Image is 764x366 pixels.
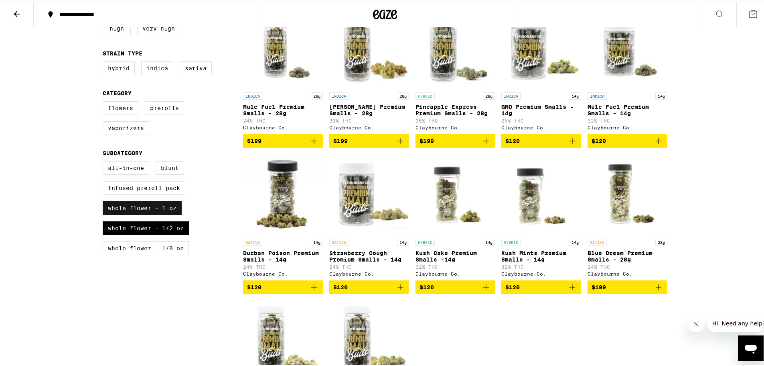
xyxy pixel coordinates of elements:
[247,136,261,143] span: $199
[243,248,323,261] p: Durban Poison Premium Smalls - 14g
[329,6,409,133] a: Open page for King Louis Premium Smalls - 28g from Claybourne Co.
[247,282,261,289] span: $120
[415,123,495,129] div: Claybourne Co.
[415,117,495,122] p: 26% THC
[501,133,581,146] button: Add to bag
[415,6,495,87] img: Claybourne Co. - Pineapple Express Premium Smalls - 28g
[329,6,409,87] img: Claybourne Co. - King Louis Premium Smalls - 28g
[415,237,435,244] p: HYBRID
[311,237,323,244] p: 14g
[501,248,581,261] p: Kush Mints Premium Smalls - 14g
[103,220,189,233] label: Whole Flower - 1/2 oz
[329,123,409,129] div: Claybourne Co.
[329,153,409,233] img: Claybourne Co. - Strawberry Cough Premium Smalls - 14g
[333,282,348,289] span: $120
[329,117,409,122] p: 30% THC
[243,133,323,146] button: Add to bag
[103,120,149,133] label: Vaporizers
[243,117,323,122] p: 24% THC
[588,248,667,261] p: Blue Dream Premium Smalls - 28g
[415,153,495,279] a: Open page for Kush Cake Premium Smalls -14g from Claybourne Co.
[415,153,495,233] img: Claybourne Co. - Kush Cake Premium Smalls -14g
[588,133,667,146] button: Add to bag
[501,279,581,292] button: Add to bag
[415,102,495,115] p: Pineapple Express Premium Smalls - 28g
[483,91,495,98] p: 28g
[569,237,581,244] p: 14g
[501,237,521,244] p: HYBRID
[103,240,189,254] label: Whole Flower - 1/8 oz
[415,263,495,268] p: 32% THC
[243,6,323,133] a: Open page for Mule Fuel Premium Smalls - 28g from Claybourne Co.
[415,133,495,146] button: Add to bag
[501,153,581,279] a: Open page for Kush Mints Premium Smalls - 14g from Claybourne Co.
[329,263,409,268] p: 24% THC
[569,91,581,98] p: 14g
[137,20,180,34] label: Very High
[415,91,435,98] p: HYBRID
[588,102,667,115] p: Mule Fuel Premium Smalls - 14g
[505,282,520,289] span: $120
[329,133,409,146] button: Add to bag
[333,136,348,143] span: $199
[419,282,434,289] span: $120
[588,237,607,244] p: SATIVA
[419,136,434,143] span: $199
[501,123,581,129] div: Claybourne Co.
[655,237,667,244] p: 28g
[103,49,142,55] legend: Strain Type
[243,237,262,244] p: SATIVA
[588,117,667,122] p: 32% THC
[329,237,349,244] p: SATIVA
[738,334,764,360] iframe: Button to launch messaging window
[588,91,607,98] p: INDICA
[103,180,185,193] label: Infused Preroll Pack
[415,279,495,292] button: Add to bag
[588,6,667,87] img: Claybourne Co. - Mule Fuel Premium Smalls - 14g
[329,270,409,275] div: Claybourne Co.
[243,153,323,279] a: Open page for Durban Poison Premium Smalls - 14g from Claybourne Co.
[243,6,323,87] img: Claybourne Co. - Mule Fuel Premium Smalls - 28g
[505,136,520,143] span: $120
[588,6,667,133] a: Open page for Mule Fuel Premium Smalls - 14g from Claybourne Co.
[156,159,184,173] label: Blunt
[243,91,262,98] p: INDICA
[501,117,581,122] p: 25% THC
[501,263,581,268] p: 32% THC
[103,159,149,173] label: All-In-One
[592,136,606,143] span: $120
[501,102,581,115] p: GMO Premium Smalls - 14g
[588,263,667,268] p: 24% THC
[243,279,323,292] button: Add to bag
[103,100,138,113] label: Flowers
[103,148,142,155] legend: Subcategory
[243,263,323,268] p: 24% THC
[707,313,764,331] iframe: Message from company
[415,248,495,261] p: Kush Cake Premium Smalls -14g
[329,91,349,98] p: INDICA
[588,153,667,233] img: Claybourne Co. - Blue Dream Premium Smalls - 28g
[141,60,173,74] label: Indica
[501,270,581,275] div: Claybourne Co.
[588,123,667,129] div: Claybourne Co.
[243,153,323,233] img: Claybourne Co. - Durban Poison Premium Smalls - 14g
[415,6,495,133] a: Open page for Pineapple Express Premium Smalls - 28g from Claybourne Co.
[329,102,409,115] p: [PERSON_NAME] Premium Smalls - 28g
[501,91,521,98] p: INDICA
[501,6,581,133] a: Open page for GMO Premium Smalls - 14g from Claybourne Co.
[180,60,212,74] label: Sativa
[397,237,409,244] p: 14g
[145,100,184,113] label: Prerolls
[5,6,58,12] span: Hi. Need any help?
[415,270,495,275] div: Claybourne Co.
[329,279,409,292] button: Add to bag
[243,123,323,129] div: Claybourne Co.
[103,200,182,213] label: Whole Flower - 1 oz
[329,153,409,279] a: Open page for Strawberry Cough Premium Smalls - 14g from Claybourne Co.
[243,102,323,115] p: Mule Fuel Premium Smalls - 28g
[588,270,667,275] div: Claybourne Co.
[588,153,667,279] a: Open page for Blue Dream Premium Smalls - 28g from Claybourne Co.
[688,315,704,331] iframe: Close message
[103,60,135,74] label: Hybrid
[501,6,581,87] img: Claybourne Co. - GMO Premium Smalls - 14g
